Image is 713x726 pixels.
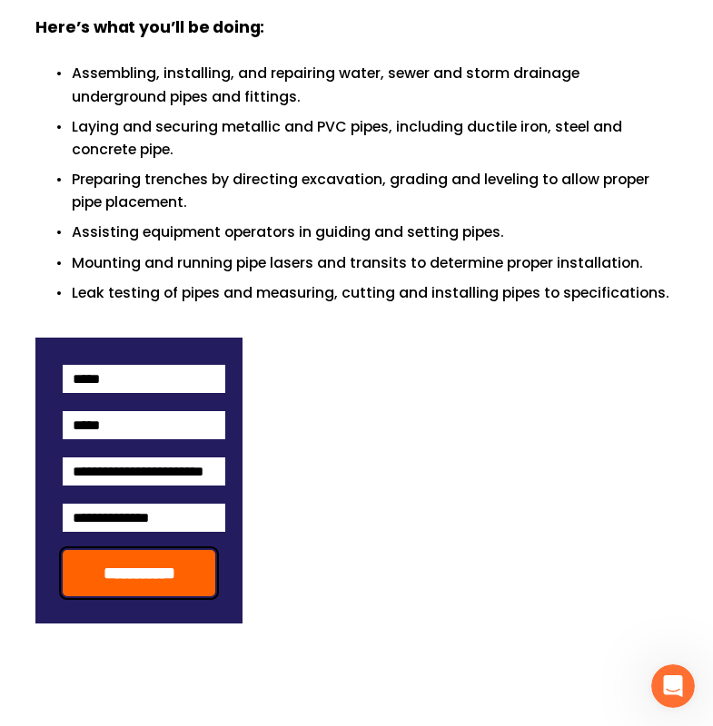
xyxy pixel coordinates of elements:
[35,15,264,43] strong: Here’s what you’ll be doing:
[72,221,678,243] p: Assisting equipment operators in guiding and setting pipes.
[651,664,695,708] iframe: Intercom live chat
[72,251,678,274] p: Mounting and running pipe lasers and transits to determine proper installation.
[72,281,678,304] p: Leak testing of pipes and measuring, cutting and installing pipes to specifications.
[72,62,678,107] p: Assembling, installing, and repairing water, sewer and storm drainage underground pipes and fitti...
[72,115,678,161] p: Laying and securing metallic and PVC pipes, including ductile iron, steel and concrete pipe.
[72,168,678,213] p: Preparing trenches by directing excavation, grading and leveling to allow proper pipe placement.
